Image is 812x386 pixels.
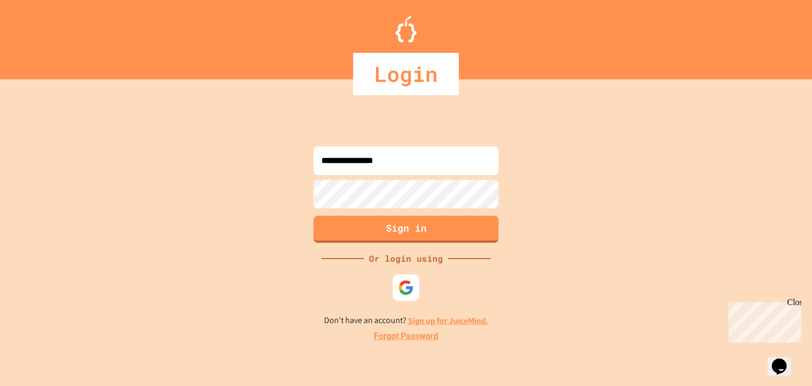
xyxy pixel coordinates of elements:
p: Don't have an account? [324,314,488,327]
iframe: chat widget [724,298,801,343]
iframe: chat widget [768,344,801,375]
a: Sign up for JuiceMind. [408,315,488,326]
img: google-icon.svg [398,280,414,296]
button: Sign in [313,216,499,243]
img: Logo.svg [395,16,417,42]
div: Chat with us now!Close [4,4,73,67]
div: Or login using [364,252,448,265]
a: Forgot Password [374,330,438,343]
div: Login [353,53,459,95]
